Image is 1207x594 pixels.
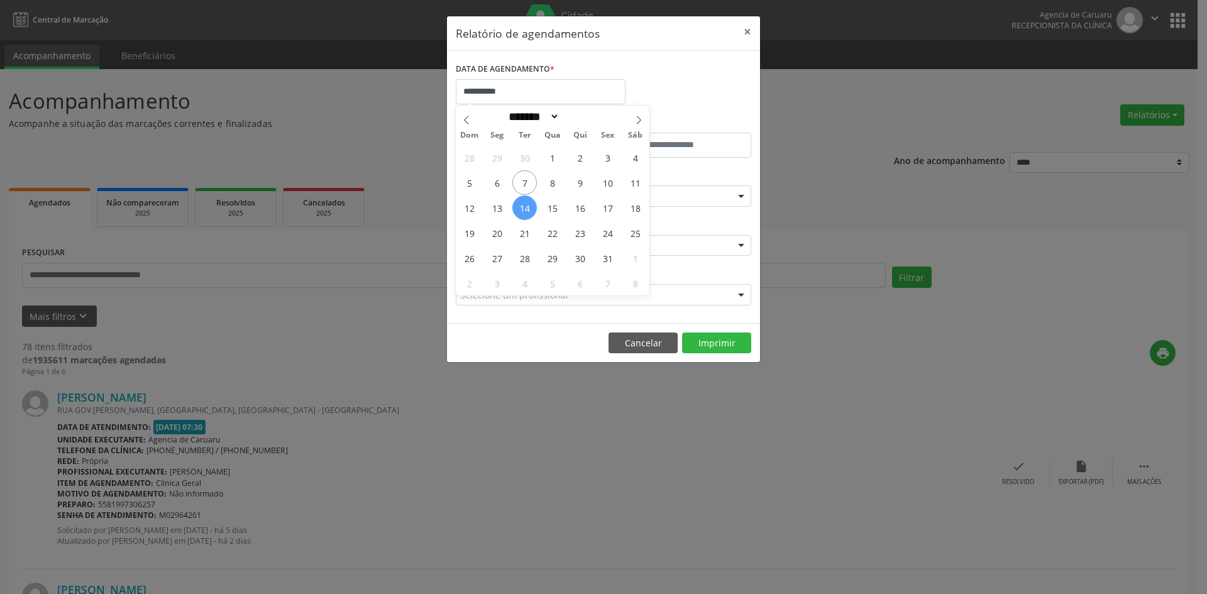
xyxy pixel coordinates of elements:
span: Outubro 3, 2025 [595,145,620,170]
span: Outubro 14, 2025 [512,195,537,220]
span: Novembro 3, 2025 [485,271,509,295]
span: Outubro 10, 2025 [595,170,620,195]
span: Setembro 29, 2025 [485,145,509,170]
span: Outubro 2, 2025 [568,145,592,170]
span: Outubro 12, 2025 [457,195,482,220]
span: Outubro 18, 2025 [623,195,648,220]
span: Outubro 6, 2025 [485,170,509,195]
label: DATA DE AGENDAMENTO [456,60,554,79]
span: Outubro 13, 2025 [485,195,509,220]
span: Sáb [622,131,649,140]
span: Novembro 7, 2025 [595,271,620,295]
span: Outubro 21, 2025 [512,221,537,245]
span: Outubro 20, 2025 [485,221,509,245]
span: Novembro 4, 2025 [512,271,537,295]
span: Outubro 17, 2025 [595,195,620,220]
span: Novembro 2, 2025 [457,271,482,295]
span: Outubro 30, 2025 [568,246,592,270]
span: Dom [456,131,483,140]
button: Close [735,16,760,47]
input: Year [559,110,601,123]
span: Outubro 28, 2025 [512,246,537,270]
span: Outubro 9, 2025 [568,170,592,195]
span: Qua [539,131,566,140]
span: Outubro 5, 2025 [457,170,482,195]
span: Seg [483,131,511,140]
span: Outubro 4, 2025 [623,145,648,170]
button: Cancelar [609,333,678,354]
label: ATÉ [607,113,751,133]
span: Qui [566,131,594,140]
span: Outubro 26, 2025 [457,246,482,270]
span: Outubro 8, 2025 [540,170,565,195]
select: Month [504,110,559,123]
span: Outubro 19, 2025 [457,221,482,245]
span: Setembro 30, 2025 [512,145,537,170]
h5: Relatório de agendamentos [456,25,600,41]
span: Outubro 23, 2025 [568,221,592,245]
span: Outubro 15, 2025 [540,195,565,220]
span: Outubro 22, 2025 [540,221,565,245]
span: Novembro 8, 2025 [623,271,648,295]
span: Outubro 7, 2025 [512,170,537,195]
span: Novembro 5, 2025 [540,271,565,295]
span: Novembro 1, 2025 [623,246,648,270]
span: Selecione um profissional [460,289,568,302]
span: Outubro 27, 2025 [485,246,509,270]
span: Sex [594,131,622,140]
button: Imprimir [682,333,751,354]
span: Outubro 29, 2025 [540,246,565,270]
span: Outubro 24, 2025 [595,221,620,245]
span: Novembro 6, 2025 [568,271,592,295]
span: Outubro 31, 2025 [595,246,620,270]
span: Outubro 25, 2025 [623,221,648,245]
span: Ter [511,131,539,140]
span: Outubro 16, 2025 [568,195,592,220]
span: Outubro 1, 2025 [540,145,565,170]
span: Outubro 11, 2025 [623,170,648,195]
span: Setembro 28, 2025 [457,145,482,170]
